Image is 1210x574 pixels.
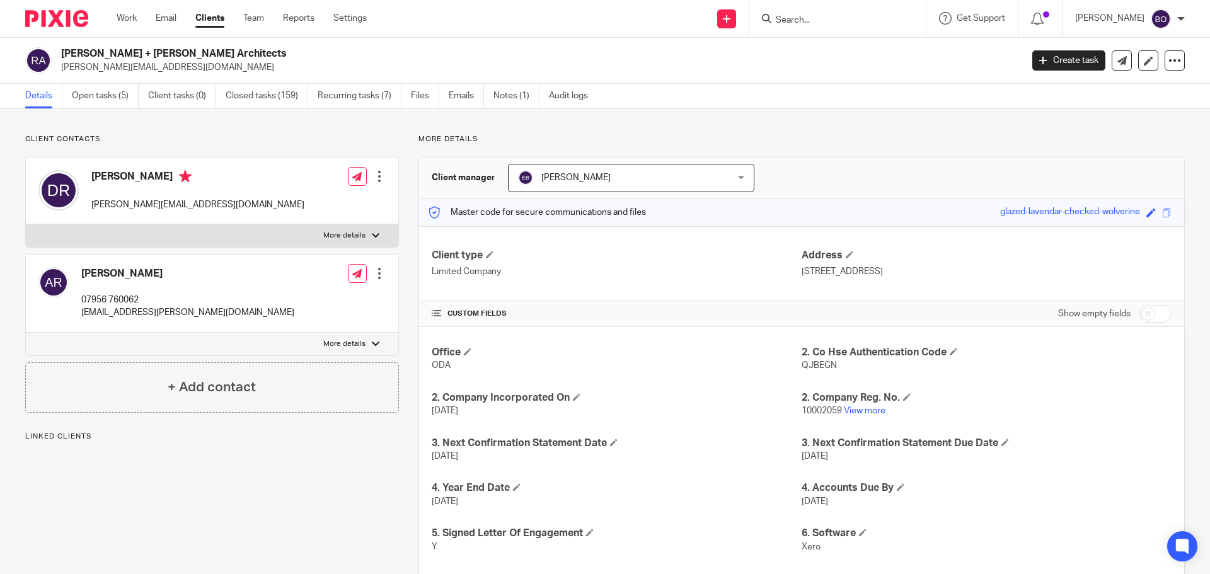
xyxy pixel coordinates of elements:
[411,84,439,108] a: Files
[61,61,1013,74] p: [PERSON_NAME][EMAIL_ADDRESS][DOMAIN_NAME]
[802,452,828,461] span: [DATE]
[156,12,176,25] a: Email
[318,84,401,108] a: Recurring tasks (7)
[802,265,1172,278] p: [STREET_ADDRESS]
[432,437,802,450] h4: 3. Next Confirmation Statement Date
[25,432,399,442] p: Linked clients
[117,12,137,25] a: Work
[148,84,216,108] a: Client tasks (0)
[802,391,1172,405] h4: 2. Company Reg. No.
[91,198,304,211] p: [PERSON_NAME][EMAIL_ADDRESS][DOMAIN_NAME]
[432,527,802,540] h4: 5. Signed Letter Of Engagement
[323,339,366,349] p: More details
[81,306,294,319] p: [EMAIL_ADDRESS][PERSON_NAME][DOMAIN_NAME]
[802,346,1172,359] h4: 2. Co Hse Authentication Code
[323,231,366,241] p: More details
[802,481,1172,495] h4: 4. Accounts Due By
[432,361,451,370] span: ODA
[432,346,802,359] h4: Office
[38,267,69,297] img: svg%3E
[429,206,646,219] p: Master code for secure communications and files
[802,249,1172,262] h4: Address
[25,84,62,108] a: Details
[1032,50,1105,71] a: Create task
[25,10,88,27] img: Pixie
[333,12,367,25] a: Settings
[432,171,495,184] h3: Client manager
[802,437,1172,450] h4: 3. Next Confirmation Statement Due Date
[226,84,308,108] a: Closed tasks (159)
[179,170,192,183] i: Primary
[432,249,802,262] h4: Client type
[432,406,458,415] span: [DATE]
[844,406,885,415] a: View more
[72,84,139,108] a: Open tasks (5)
[25,134,399,144] p: Client contacts
[61,47,823,60] h2: [PERSON_NAME] + [PERSON_NAME] Architects
[1058,307,1131,320] label: Show empty fields
[802,527,1172,540] h4: 6. Software
[1000,205,1140,220] div: glazed-lavendar-checked-wolverine
[449,84,484,108] a: Emails
[25,47,52,74] img: svg%3E
[1075,12,1144,25] p: [PERSON_NAME]
[549,84,597,108] a: Audit logs
[168,377,256,397] h4: + Add contact
[802,497,828,506] span: [DATE]
[283,12,314,25] a: Reports
[775,15,888,26] input: Search
[802,542,821,551] span: Xero
[802,361,837,370] span: QJBEGN
[432,309,802,319] h4: CUSTOM FIELDS
[518,170,533,185] img: svg%3E
[432,391,802,405] h4: 2. Company Incorporated On
[432,497,458,506] span: [DATE]
[418,134,1185,144] p: More details
[432,265,802,278] p: Limited Company
[81,294,294,306] p: 07956 760062
[195,12,224,25] a: Clients
[243,12,264,25] a: Team
[38,170,79,210] img: svg%3E
[541,173,611,182] span: [PERSON_NAME]
[91,170,304,186] h4: [PERSON_NAME]
[81,267,294,280] h4: [PERSON_NAME]
[1151,9,1171,29] img: svg%3E
[957,14,1005,23] span: Get Support
[493,84,539,108] a: Notes (1)
[432,452,458,461] span: [DATE]
[802,406,842,415] span: 10002059
[432,481,802,495] h4: 4. Year End Date
[432,542,437,551] span: Y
